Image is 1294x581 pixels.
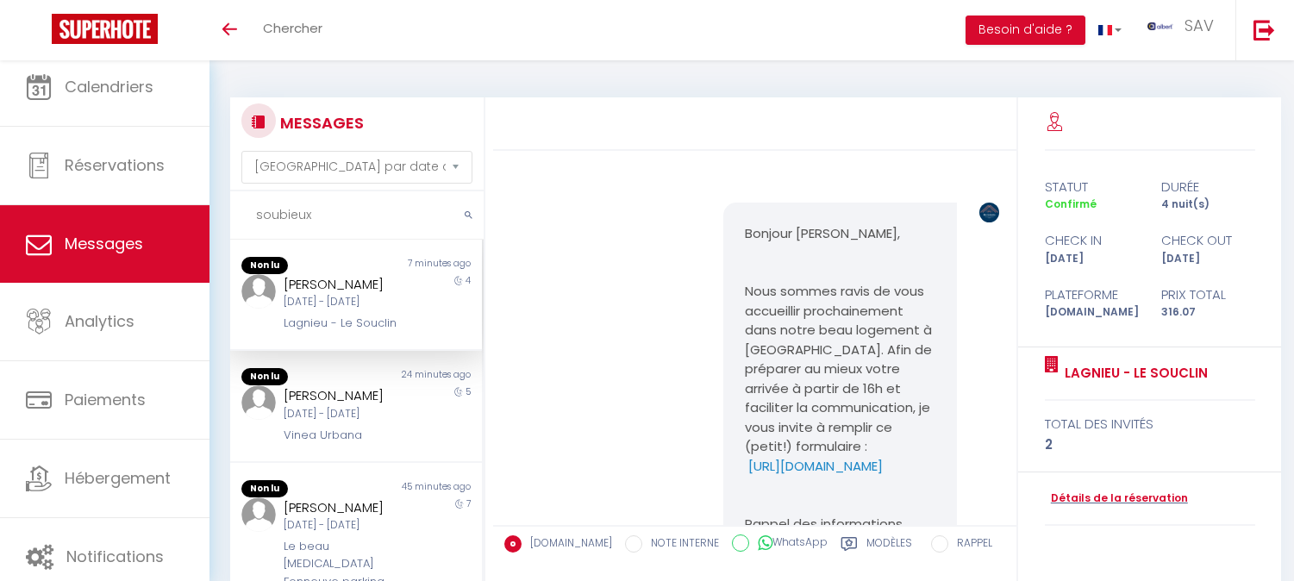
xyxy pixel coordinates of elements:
[230,191,484,240] input: Rechercher un mot clé
[466,385,471,398] span: 5
[466,497,471,510] span: 7
[356,480,482,497] div: 45 minutes ago
[1059,363,1208,384] a: Lagnieu - Le Souclin
[1034,304,1150,321] div: [DOMAIN_NAME]
[1147,22,1173,30] img: ...
[284,274,408,295] div: [PERSON_NAME]
[356,368,482,385] div: 24 minutes ago
[745,224,935,244] p: Bonjour [PERSON_NAME],
[65,389,146,410] span: Paiements
[263,19,322,37] span: Chercher
[65,76,153,97] span: Calendriers
[1150,304,1266,321] div: 316.07
[241,257,288,274] span: Non lu
[66,546,164,567] span: Notifications
[284,497,408,518] div: [PERSON_NAME]
[948,535,992,554] label: RAPPEL
[749,534,828,553] label: WhatsApp
[284,427,408,444] div: Vinea Urbana
[284,406,408,422] div: [DATE] - [DATE]
[241,274,276,309] img: ...
[65,467,171,489] span: Hébergement
[241,368,288,385] span: Non lu
[866,535,912,557] label: Modèles
[1150,251,1266,267] div: [DATE]
[466,274,471,287] span: 4
[65,233,143,254] span: Messages
[284,385,408,406] div: [PERSON_NAME]
[748,457,883,475] a: [URL][DOMAIN_NAME]
[745,282,935,476] p: Nous sommes ravis de vous accueillir prochainement dans notre beau logement à [GEOGRAPHIC_DATA]. ...
[1034,177,1150,197] div: statut
[52,14,158,44] img: Super Booking
[1045,197,1097,211] span: Confirmé
[1045,414,1255,434] div: total des invités
[276,103,364,142] h3: MESSAGES
[522,535,612,554] label: [DOMAIN_NAME]
[979,203,999,222] img: ...
[1150,230,1266,251] div: check out
[65,310,134,332] span: Analytics
[65,154,165,176] span: Réservations
[966,16,1085,45] button: Besoin d'aide ?
[1045,434,1255,455] div: 2
[241,480,288,497] span: Non lu
[1034,251,1150,267] div: [DATE]
[284,517,408,534] div: [DATE] - [DATE]
[241,385,276,420] img: ...
[1034,284,1150,305] div: Plateforme
[284,315,408,332] div: Lagnieu - Le Souclin
[1150,197,1266,213] div: 4 nuit(s)
[1253,19,1275,41] img: logout
[1034,230,1150,251] div: check in
[1185,15,1214,36] span: SAV
[356,257,482,274] div: 7 minutes ago
[1150,284,1266,305] div: Prix total
[1045,490,1188,507] a: Détails de la réservation
[241,497,276,532] img: ...
[1150,177,1266,197] div: durée
[642,535,719,554] label: NOTE INTERNE
[284,294,408,310] div: [DATE] - [DATE]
